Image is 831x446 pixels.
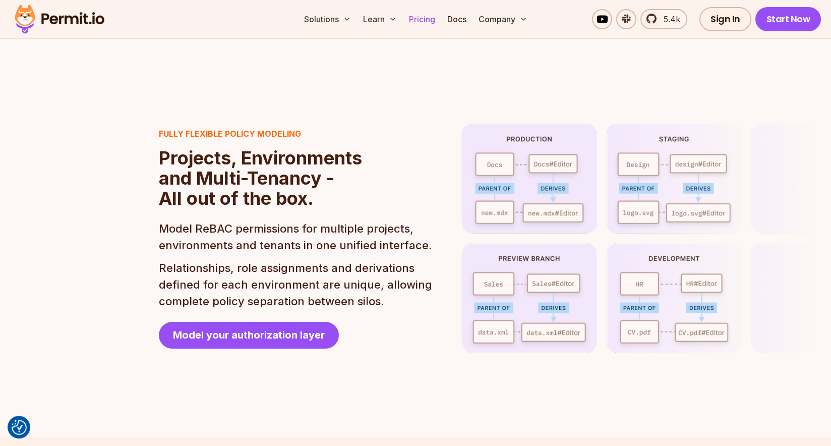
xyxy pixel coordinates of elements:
[658,13,680,25] span: 5.4k
[474,9,531,29] button: Company
[159,260,434,310] p: Relationships, role assignments and derivations defined for each environment are unique, allowing...
[159,148,362,208] h2: All out of the box.
[405,9,439,29] a: Pricing
[359,9,401,29] button: Learn
[699,7,751,31] a: Sign In
[159,322,339,349] a: Model your authorization layer
[12,420,27,435] button: Consent Preferences
[159,168,362,188] span: and Multi-Tenancy -
[10,2,109,36] img: Permit logo
[159,128,362,140] h3: Fully flexible policy modeling
[300,9,355,29] button: Solutions
[159,148,362,168] span: Projects, Environments
[159,220,434,254] p: Model ReBAC permissions for multiple projects, environments and tenants in one unified interface.
[443,9,470,29] a: Docs
[640,9,687,29] a: 5.4k
[755,7,821,31] a: Start Now
[12,420,27,435] img: Revisit consent button
[173,328,325,342] span: Model your authorization layer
